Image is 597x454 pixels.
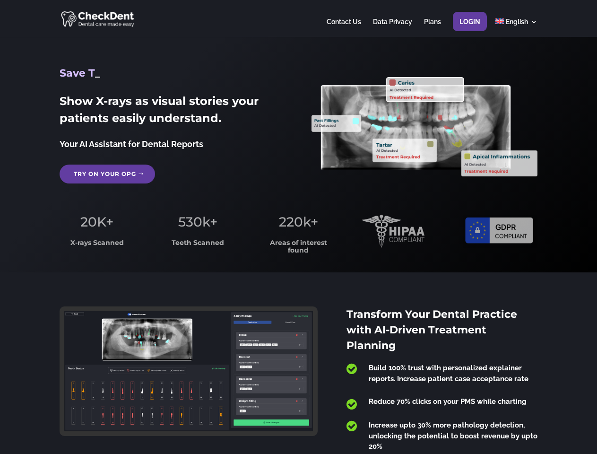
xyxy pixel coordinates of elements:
a: Plans [424,18,441,37]
span:  [346,398,357,410]
span: Transform Your Dental Practice with AI-Driven Treatment Planning [346,308,517,352]
span:  [346,420,357,432]
h3: Areas of interest found [261,239,336,259]
span: 530k+ [178,214,217,230]
span:  [346,363,357,375]
img: CheckDent AI [61,9,135,28]
span: Your AI Assistant for Dental Reports [60,139,203,149]
span: _ [95,67,100,79]
span: 220k+ [279,214,318,230]
a: Login [459,18,480,37]
a: Try on your OPG [60,165,155,183]
span: Increase upto 30% more pathology detection, unlocking the potential to boost revenue by upto 20% [369,421,537,451]
img: X_Ray_annotated [311,77,537,176]
span: Reduce 70% clicks on your PMS while charting [369,397,527,406]
span: 20K+ [80,214,113,230]
a: English [495,18,537,37]
span: English [506,18,528,26]
h2: Show X-rays as visual stories your patients easily understand. [60,93,285,131]
span: Build 100% trust with personalized explainer reports. Increase patient case acceptance rate [369,364,528,383]
a: Contact Us [327,18,361,37]
a: Data Privacy [373,18,412,37]
span: Save T [60,67,95,79]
